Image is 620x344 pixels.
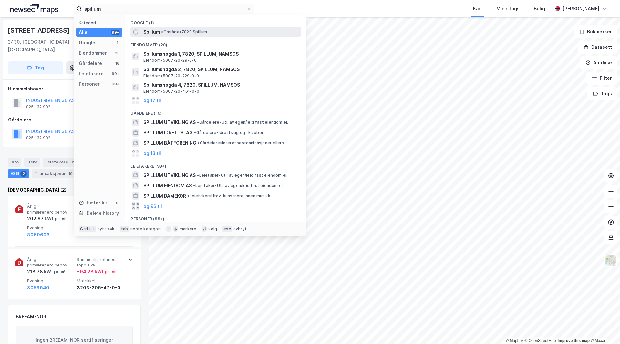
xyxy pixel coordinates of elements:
[77,278,124,284] span: Matrikkel
[143,58,196,63] span: Eiendom • 5007-20-29-0-0
[187,193,270,199] span: Leietaker • Utøv. kunstnere innen musikk
[143,150,161,157] button: og 13 til
[198,141,200,145] span: •
[143,89,199,94] span: Eiendom • 5007-20-461-0-0
[143,50,298,58] span: Spillumshøgda 1, 7820, SPILLUM, NAMSOS
[79,49,107,57] div: Eiendommer
[534,5,545,13] div: Bolig
[79,39,95,47] div: Google
[193,183,195,188] span: •
[143,73,199,78] span: Eiendom • 5007-20-229-0-0
[32,169,77,178] div: Transaksjoner
[143,192,186,200] span: SPILLUM DAMEKOR
[111,81,120,87] div: 99+
[27,278,74,284] span: Bygning
[8,85,140,93] div: Hjemmelshaver
[115,40,120,45] div: 1
[82,4,246,14] input: Søk på adresse, matrikkel, gårdeiere, leietakere eller personer
[27,203,74,215] span: Årlig primærenergibehov
[27,215,66,223] div: 202.67
[27,231,50,239] button: 8060606
[587,87,617,100] button: Tags
[26,135,50,141] div: 825 132 902
[67,171,74,177] div: 10
[79,20,122,25] div: Kategori
[496,5,520,13] div: Mine Tags
[8,25,71,36] div: [STREET_ADDRESS]
[194,130,196,135] span: •
[574,25,617,38] button: Bokmerker
[506,339,523,343] a: Mapbox
[8,158,21,167] div: Info
[77,268,116,276] div: + 94.28 kWt pr. ㎡
[161,29,163,34] span: •
[27,284,49,292] button: 8059640
[197,173,287,178] span: Leietaker • Utl. av egen/leid fast eiendom el.
[143,172,196,179] span: SPILLUM UTVIKLING AS
[87,209,119,217] div: Delete history
[125,211,306,223] div: Personer (99+)
[27,225,74,231] span: Bygning
[8,186,141,194] div: [DEMOGRAPHIC_DATA] (2)
[197,173,199,178] span: •
[79,70,104,78] div: Leietakere
[24,158,40,167] div: Eiere
[111,30,120,35] div: 99+
[79,199,107,207] div: Historikk
[8,169,29,178] div: ESG
[16,313,46,320] div: BREEAM-NOR
[44,215,66,223] div: kWt pr. ㎡
[79,80,100,88] div: Personer
[143,182,192,190] span: SPILLUM EIENDOM AS
[222,226,232,232] div: esc
[197,120,288,125] span: Gårdeiere • Utl. av egen/leid fast eiendom el.
[115,50,120,56] div: 20
[605,255,617,267] img: Z
[8,38,111,54] div: 3430, [GEOGRAPHIC_DATA], [GEOGRAPHIC_DATA]
[588,313,620,344] div: Kontrollprogram for chat
[208,226,217,232] div: velg
[69,159,76,165] div: 2
[143,66,298,73] span: Spillumshøgda 2, 7820, SPILLUM, NAMSOS
[10,4,58,14] img: logo.a4113a55bc3d86da70a041830d287a7e.svg
[98,226,115,232] div: nytt søk
[197,120,199,125] span: •
[130,226,161,232] div: neste kategori
[79,28,88,36] div: Alle
[8,116,140,124] div: Gårdeiere
[143,97,161,104] button: og 17 til
[143,28,160,36] span: Spillum
[77,284,124,292] div: 3203-206-47-0-0
[558,339,590,343] a: Improve this map
[43,158,78,167] div: Leietakere
[586,72,617,85] button: Filter
[125,15,306,27] div: Google (1)
[125,159,306,170] div: Leietakere (99+)
[125,37,306,49] div: Eiendommer (20)
[27,257,74,268] span: Årlig primærenergibehov
[193,183,284,188] span: Leietaker • Utl. av egen/leid fast eiendom el.
[8,61,63,74] button: Tag
[26,104,50,109] div: 825 132 902
[161,29,207,35] span: Område • 7820 Spillum
[43,268,65,276] div: kWt pr. ㎡
[525,339,556,343] a: OpenStreetMap
[79,226,96,232] div: Ctrl + k
[180,226,196,232] div: markere
[111,71,120,76] div: 99+
[143,202,162,210] button: og 96 til
[580,56,617,69] button: Analyse
[187,193,189,198] span: •
[143,129,193,137] span: SPILLUM IDRETTSLAG
[143,119,196,126] span: SPILLUM UTVIKLING AS
[27,268,65,276] div: 218.78
[79,59,102,67] div: Gårdeiere
[125,106,306,117] div: Gårdeiere (16)
[588,313,620,344] iframe: Chat Widget
[194,130,263,135] span: Gårdeiere • Idrettslag og -klubber
[77,257,124,268] span: Sammenlignet med topp 15%
[143,139,196,147] span: SPILLUM BÅTFORENING
[143,81,298,89] span: Spillumshøgda 4, 7820, SPILLUM, NAMSOS
[578,41,617,54] button: Datasett
[115,200,120,205] div: 0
